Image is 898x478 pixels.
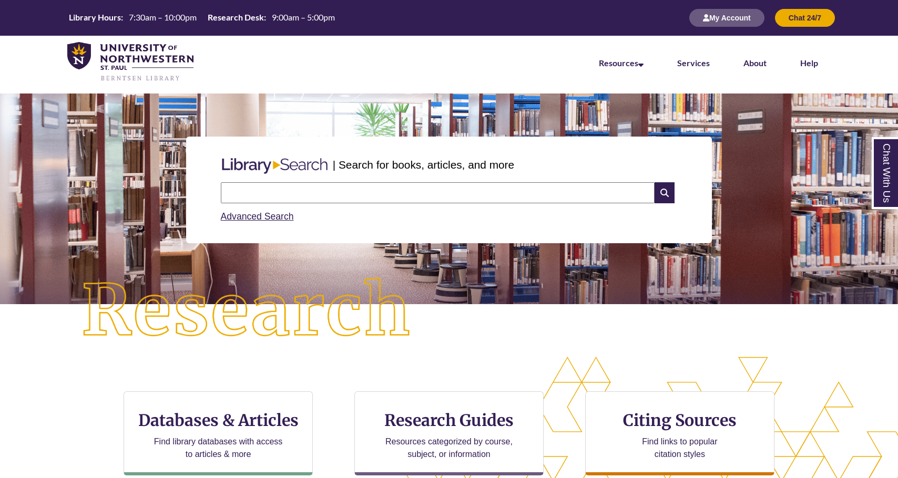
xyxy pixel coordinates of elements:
span: 7:30am – 10:00pm [129,12,197,22]
a: Services [677,58,710,68]
a: Research Guides Resources categorized by course, subject, or information [354,391,544,475]
p: Find links to popular citation styles [628,435,731,461]
a: Resources [599,58,644,68]
a: Help [800,58,818,68]
button: Chat 24/7 [775,9,835,27]
p: Find library databases with access to articles & more [150,435,287,461]
p: | Search for books, articles, and more [333,157,514,173]
th: Research Desk: [203,12,268,23]
a: Citing Sources Find links to popular citation styles [585,391,774,475]
h3: Databases & Articles [132,410,304,430]
a: Advanced Search [221,211,294,222]
h3: Research Guides [363,410,535,430]
a: Chat 24/7 [775,13,835,22]
h3: Citing Sources [616,410,744,430]
a: Databases & Articles Find library databases with access to articles & more [124,391,313,475]
a: About [743,58,767,68]
span: 9:00am – 5:00pm [272,12,335,22]
img: Libary Search [217,154,333,178]
button: My Account [689,9,764,27]
a: My Account [689,13,764,22]
table: Hours Today [65,12,339,23]
i: Search [655,182,675,203]
a: Hours Today [65,12,339,24]
th: Library Hours: [65,12,125,23]
p: Resources categorized by course, subject, or information [381,435,518,461]
img: UNWSP Library Logo [67,42,193,82]
img: Research [45,241,449,381]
